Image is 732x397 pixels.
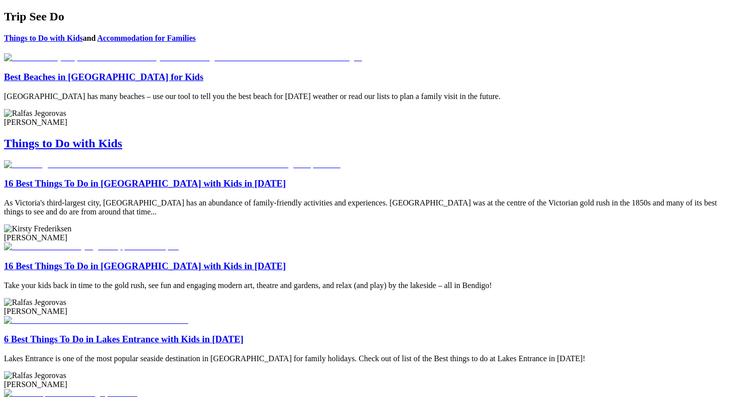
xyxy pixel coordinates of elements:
a: Best Beaches in Melbourne for Kids [4,53,362,62]
a: 16 Best Things To Do in Bendigo with Kids in 2025 [4,242,179,251]
a: Things to Do with Kids [4,34,83,42]
img: View of the skyscrapers in the CBD framed by the Middle Brighton Pier to the left and the beach o... [4,53,362,62]
a: 6 Best Things To Do in Lakes Entrance with Kids in [DATE] [4,334,244,344]
a: 16 Best Things To Do in [GEOGRAPHIC_DATA] with Kids in [DATE] [4,261,286,271]
img: Traditional Chinese style gardens, pond and temples [4,242,179,251]
a: 16 Best Things To Do in Ballarat with Kids in 2025 [4,160,341,169]
img: Ralfas Jegorovas [4,371,66,380]
p: Take your kids back in time to the gold rush, see fun and engaging modern art, theatre and garden... [4,281,728,290]
div: [PERSON_NAME] [4,118,728,127]
a: Best Beaches in [GEOGRAPHIC_DATA] for Kids [4,72,204,82]
a: 16 Best Things To Do in [GEOGRAPHIC_DATA] with Kids in [DATE] [4,178,286,189]
img: View of Lakes Entrance from Lakes Entrance Lookout. [4,316,188,325]
h1: Trip See Do [4,10,728,23]
div: [PERSON_NAME] [4,380,728,389]
h4: and [4,34,728,43]
a: Accommodation for Families [97,34,196,42]
a: 6 Best Things To Do in Lakes Entrance with Kids in 2025 [4,316,188,324]
img: Ralfas Jegorovas [4,298,66,307]
a: Things to Do with Kids [4,137,122,150]
div: [PERSON_NAME] [4,233,728,242]
p: Lakes Entrance is one of the most popular seaside destination in [GEOGRAPHIC_DATA] for family hol... [4,354,728,363]
div: [PERSON_NAME] [4,307,728,316]
img: Ralfas Jegorovas [4,109,66,118]
p: As Victoria's third-largest city, [GEOGRAPHIC_DATA] has an abundance of family-friendly activitie... [4,198,728,216]
img: Best Things to Do with Kids in Ballarat 2022 - Families on horse coach ride at Sovereign Hill, Ba... [4,160,341,169]
p: [GEOGRAPHIC_DATA] has many beaches – use our tool to tell you the best beach for [DATE] weather o... [4,92,728,101]
img: Kirsty Frederiksen [4,224,72,233]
